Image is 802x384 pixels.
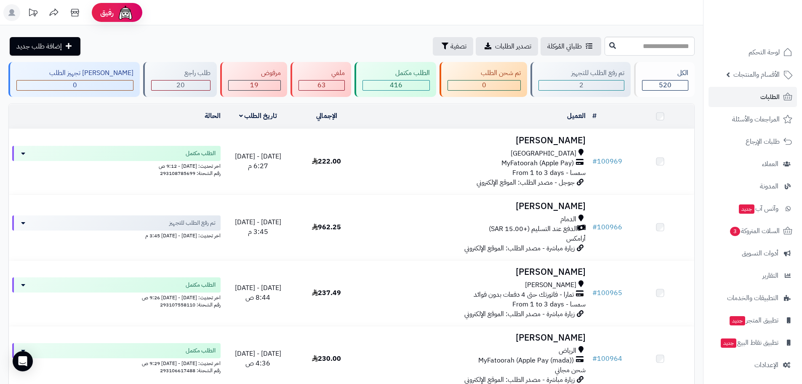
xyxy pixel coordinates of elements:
[501,158,574,168] span: MyFatoorah (Apple Pay)
[742,247,778,259] span: أدوات التسويق
[100,8,114,18] span: رفيق
[559,346,576,356] span: الرياض
[12,293,221,301] div: اخر تحديث: [DATE] - [DATE] 9:26 ص
[478,356,574,365] span: MyFatoorah (Apple Pay (mada))
[464,309,575,319] span: زيارة مباشرة - مصدر الطلب: الموقع الإلكتروني
[632,62,696,97] a: الكل520
[512,299,586,309] span: سمسا - From 1 to 3 days
[433,37,473,56] button: تصفية
[709,288,797,308] a: التطبيقات والخدمات
[592,288,622,298] a: #100965
[22,4,43,23] a: تحديثات المنصة
[721,338,736,348] span: جديد
[709,266,797,286] a: التقارير
[186,281,216,289] span: الطلب مكتمل
[560,215,576,224] span: الدمام
[592,354,622,364] a: #100964
[12,231,221,239] div: اخر تحديث: [DATE] - [DATE] 3:45 م
[749,46,780,58] span: لوحة التحكم
[160,367,221,374] span: رقم الشحنة: 293106617488
[547,41,582,51] span: طلباتي المُوكلة
[659,80,671,90] span: 520
[448,81,520,90] div: 0
[364,136,586,145] h3: [PERSON_NAME]
[495,41,531,51] span: تصدير الطلبات
[239,111,277,121] a: تاريخ الطلب
[709,310,797,330] a: تطبيق المتجرجديد
[529,62,632,97] a: تم رفع الطلب للتجهيز 2
[709,333,797,353] a: تطبيق نقاط البيعجديد
[298,68,345,78] div: ملغي
[709,221,797,241] a: السلات المتروكة3
[709,87,797,107] a: الطلبات
[317,80,326,90] span: 63
[152,81,210,90] div: 20
[13,351,33,371] div: Open Intercom Messenger
[512,168,586,178] span: سمسا - From 1 to 3 days
[7,62,141,97] a: [PERSON_NAME] تجهيز الطلب 0
[176,80,185,90] span: 20
[12,161,221,170] div: اخر تحديث: [DATE] - 9:12 ص
[642,68,688,78] div: الكل
[353,62,438,97] a: الطلب مكتمل 416
[754,359,778,371] span: الإعدادات
[592,354,597,364] span: #
[592,222,597,232] span: #
[709,154,797,174] a: العملاء
[482,80,486,90] span: 0
[186,346,216,355] span: الطلب مكتمل
[186,149,216,158] span: الطلب مكتمل
[730,227,740,236] span: 3
[169,219,216,227] span: تم رفع الطلب للتجهيز
[299,81,344,90] div: 63
[592,222,622,232] a: #100966
[218,62,289,97] a: مرفوض 19
[720,337,778,349] span: تطبيق نقاط البيع
[525,280,576,290] span: [PERSON_NAME]
[709,42,797,62] a: لوحة التحكم
[709,355,797,375] a: الإعدادات
[235,349,281,368] span: [DATE] - [DATE] 4:36 ص
[205,111,221,121] a: الحالة
[511,149,576,158] span: [GEOGRAPHIC_DATA]
[438,62,528,97] a: تم شحن الطلب 0
[10,37,80,56] a: إضافة طلب جديد
[567,111,586,121] a: العميل
[727,292,778,304] span: التطبيقات والخدمات
[732,113,780,125] span: المراجعات والأسئلة
[312,222,341,232] span: 962.25
[579,80,584,90] span: 2
[312,156,341,166] span: 222.00
[229,81,280,90] div: 19
[312,288,341,298] span: 237.49
[312,354,341,364] span: 230.00
[390,80,402,90] span: 416
[250,80,258,90] span: 19
[235,283,281,303] span: [DATE] - [DATE] 8:44 ص
[477,177,575,188] span: جوجل - مصدر الطلب: الموقع الإلكتروني
[151,68,210,78] div: طلب راجع
[16,41,62,51] span: إضافة طلب جديد
[364,267,586,277] h3: [PERSON_NAME]
[592,156,622,166] a: #100969
[709,132,797,152] a: طلبات الإرجاع
[592,111,597,121] a: #
[489,224,577,234] span: الدفع عند التسليم (+15.00 SAR)
[289,62,353,97] a: ملغي 63
[729,314,778,326] span: تطبيق المتجر
[739,204,754,214] span: جديد
[476,37,538,56] a: تصدير الطلبات
[235,217,281,237] span: [DATE] - [DATE] 3:45 م
[709,199,797,219] a: وآتس آبجديد
[566,234,586,244] span: أرامكس
[141,62,218,97] a: طلب راجع 20
[364,333,586,343] h3: [PERSON_NAME]
[738,203,778,215] span: وآتس آب
[464,243,575,253] span: زيارة مباشرة - مصدر الطلب: الموقع الإلكتروني
[733,69,780,81] span: الأقسام والمنتجات
[12,358,221,367] div: اخر تحديث: [DATE] - [DATE] 9:29 ص
[448,68,520,78] div: تم شحن الطلب
[16,68,133,78] div: [PERSON_NAME] تجهيز الطلب
[228,68,281,78] div: مرفوض
[760,91,780,103] span: الطلبات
